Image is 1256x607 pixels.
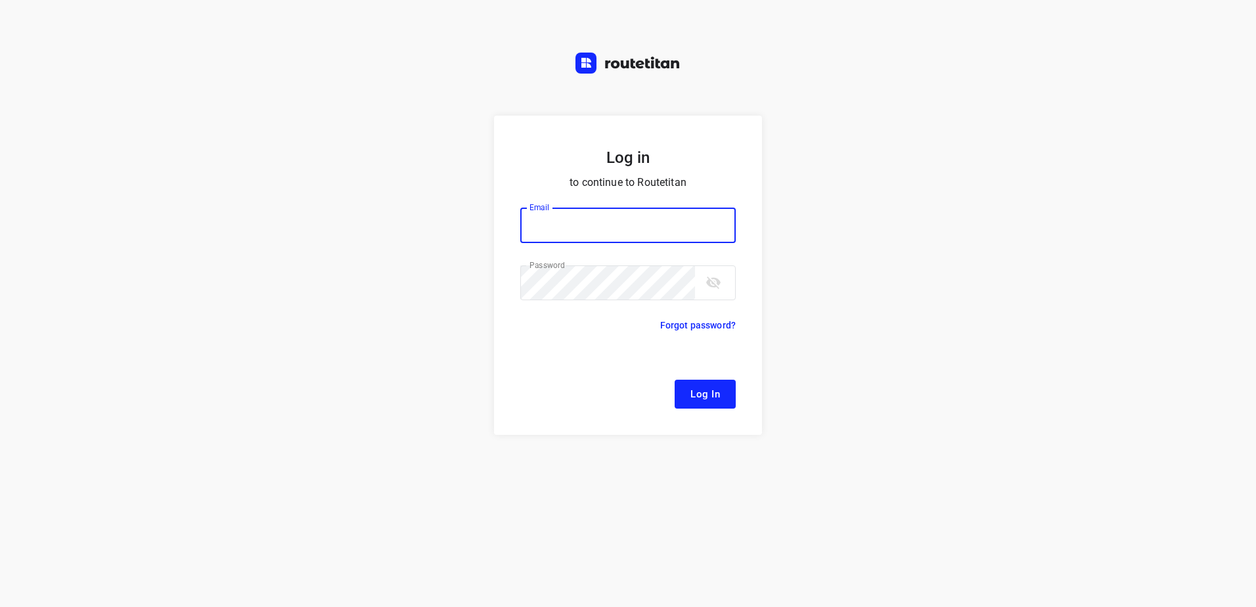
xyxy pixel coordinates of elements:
[520,147,736,168] h5: Log in
[520,173,736,192] p: to continue to Routetitan
[700,269,727,296] button: toggle password visibility
[660,317,736,333] p: Forgot password?
[575,53,681,74] img: Routetitan
[690,386,720,403] span: Log In
[675,380,736,409] button: Log In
